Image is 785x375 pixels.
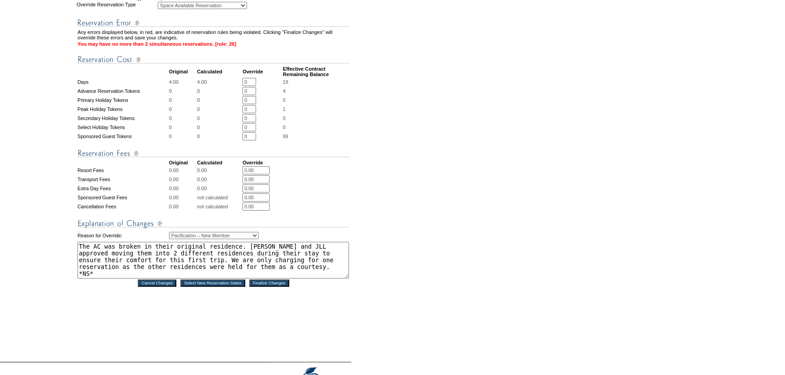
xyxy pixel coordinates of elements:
[169,96,196,104] td: 0
[78,96,168,104] td: Primary Holiday Tokens
[78,105,168,113] td: Peak Holiday Tokens
[169,123,196,131] td: 0
[197,193,242,202] td: not calculated
[197,96,242,104] td: 0
[78,17,349,29] img: Reservation Errors
[283,134,288,139] span: 99
[197,202,242,211] td: not calculated
[78,29,349,40] td: Any errors displayed below, in red, are indicative of reservation rules being violated. Clicking ...
[197,166,242,174] td: 0.00
[197,160,242,165] td: Calculated
[197,132,242,140] td: 0
[169,175,196,183] td: 0.00
[169,202,196,211] td: 0.00
[169,114,196,122] td: 0
[77,2,157,9] div: Override Reservation Type
[169,78,196,86] td: 4.00
[197,175,242,183] td: 0.00
[197,87,242,95] td: 0
[169,193,196,202] td: 0.00
[78,123,168,131] td: Select Holiday Tokens
[169,160,196,165] td: Original
[78,193,168,202] td: Sponsored Guest Fees
[283,106,286,112] span: 1
[169,132,196,140] td: 0
[78,175,168,183] td: Transport Fees
[169,184,196,192] td: 0.00
[249,279,289,287] input: Finalize Changes
[180,279,245,287] input: Select New Reservation Dates
[78,78,168,86] td: Days
[78,230,168,241] td: Reason for Override:
[78,41,349,47] td: You may have no more than 2 simultaneous reservations. [rule: 26]
[78,218,349,229] img: Explanation of Changes
[283,79,288,85] span: 19
[78,132,168,140] td: Sponsored Guest Tokens
[197,114,242,122] td: 0
[283,88,286,94] span: 4
[197,105,242,113] td: 0
[78,114,168,122] td: Secondary Holiday Tokens
[169,105,196,113] td: 0
[138,279,176,287] input: Cancel Changes
[78,87,168,95] td: Advance Reservation Tokens
[169,87,196,95] td: 0
[197,78,242,86] td: 4.00
[283,115,286,121] span: 0
[197,123,242,131] td: 0
[169,66,196,77] td: Original
[78,166,168,174] td: Resort Fees
[169,166,196,174] td: 0.00
[283,125,286,130] span: 0
[242,66,282,77] td: Override
[242,160,282,165] td: Override
[283,97,286,103] span: 0
[78,148,349,159] img: Reservation Fees
[78,184,168,192] td: Extra Day Fees
[283,66,349,77] td: Effective Contract Remaining Balance
[197,66,242,77] td: Calculated
[78,202,168,211] td: Cancellation Fees
[197,184,242,192] td: 0.00
[78,54,349,65] img: Reservation Cost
